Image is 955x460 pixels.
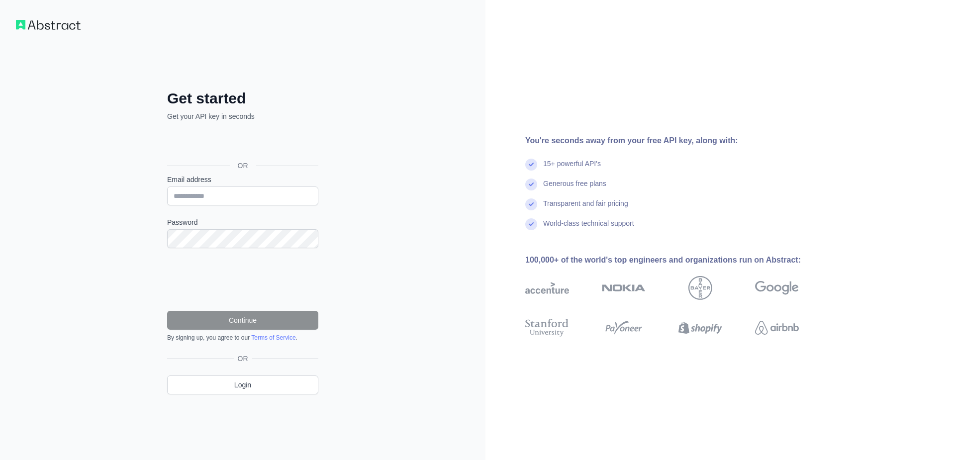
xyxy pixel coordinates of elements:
div: 15+ powerful API's [543,159,601,179]
h2: Get started [167,90,318,107]
img: Workflow [16,20,81,30]
img: nokia [602,276,646,300]
a: Login [167,375,318,394]
img: check mark [525,159,537,171]
img: stanford university [525,317,569,339]
a: Terms of Service [251,334,295,341]
div: You're seconds away from your free API key, along with: [525,135,831,147]
p: Get your API key in seconds [167,111,318,121]
img: google [755,276,799,300]
div: Transparent and fair pricing [543,198,628,218]
img: payoneer [602,317,646,339]
label: Email address [167,175,318,184]
div: By signing up, you agree to our . [167,334,318,342]
div: 100,000+ of the world's top engineers and organizations run on Abstract: [525,254,831,266]
label: Password [167,217,318,227]
iframe: reCAPTCHA [167,260,318,299]
div: World-class technical support [543,218,634,238]
img: check mark [525,218,537,230]
div: Generous free plans [543,179,606,198]
img: airbnb [755,317,799,339]
iframe: Botão "Fazer login com o Google" [162,132,321,154]
span: OR [234,354,252,364]
span: OR [230,161,256,171]
img: accenture [525,276,569,300]
img: check mark [525,179,537,190]
img: check mark [525,198,537,210]
button: Continue [167,311,318,330]
img: bayer [688,276,712,300]
img: shopify [678,317,722,339]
